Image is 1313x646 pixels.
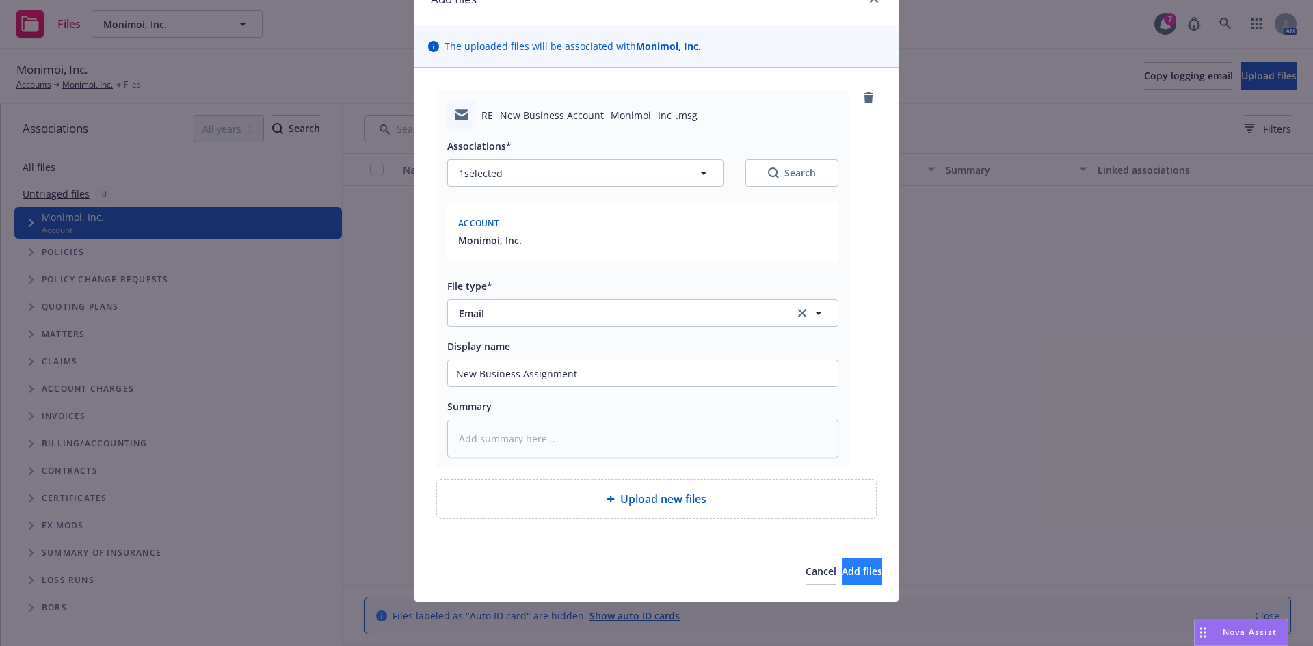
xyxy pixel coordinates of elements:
[794,305,810,321] a: clear selection
[445,39,701,53] span: The uploaded files will be associated with
[768,166,816,180] div: Search
[745,159,838,187] button: SearchSearch
[636,40,701,53] strong: Monimoi, Inc.
[842,558,882,585] button: Add files
[459,306,775,321] span: Email
[447,340,510,353] span: Display name
[860,90,877,106] a: remove
[448,360,838,386] input: Add display name here...
[1194,619,1288,646] button: Nova Assist
[436,479,877,519] div: Upload new files
[1223,626,1277,638] span: Nova Assist
[447,280,492,293] span: File type*
[806,565,836,578] span: Cancel
[806,558,836,585] button: Cancel
[842,565,882,578] span: Add files
[1195,619,1212,645] div: Drag to move
[620,491,706,507] span: Upload new files
[458,233,522,247] button: Monimoi, Inc.
[481,108,698,122] span: RE_ New Business Account_ Monimoi_ Inc_.msg
[768,167,779,178] svg: Search
[459,166,503,180] span: 1 selected
[447,159,724,187] button: 1selected
[447,139,512,152] span: Associations*
[447,400,492,413] span: Summary
[447,299,838,327] button: Emailclear selection
[458,217,499,229] span: Account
